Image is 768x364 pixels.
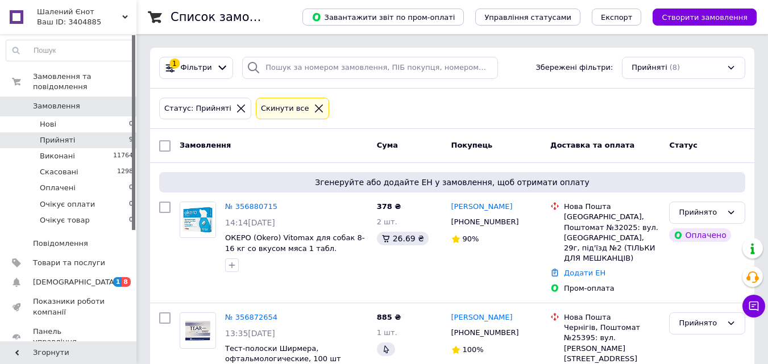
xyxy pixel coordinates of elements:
span: Оплачені [40,183,76,193]
span: 90% [463,235,479,243]
div: 26.69 ₴ [377,232,429,245]
a: ОКЕРО (Okero) Vitomax для собак 8-16 кг со вкусом мяса 1 табл. [225,233,364,253]
span: Покупець [451,141,493,149]
span: Нові [40,119,56,129]
span: Показники роботи компанії [33,296,105,317]
a: [PERSON_NAME] [451,202,513,212]
span: Доставка та оплата [550,141,634,149]
span: Згенеруйте або додайте ЕН у замовлення, щоб отримати оплату [164,177,741,188]
span: Прийняті [40,135,75,145]
span: Панель управління [33,327,105,347]
span: Товари та послуги [33,258,105,268]
span: Фільтри [181,62,212,73]
img: Фото товару [180,202,215,237]
button: Чат з покупцем [742,295,765,317]
span: 885 ₴ [377,313,401,321]
div: Прийнято [679,207,722,219]
a: Тест-полоски Ширмера, офтальмологические, 100 шт [225,344,341,363]
div: [PHONE_NUMBER] [449,325,521,340]
span: Скасовані [40,167,78,177]
span: 0 [129,183,133,193]
div: 1 [169,58,180,69]
span: 1298 [117,167,133,177]
span: Прийняті [632,62,667,73]
div: Нова Пошта [564,312,660,323]
input: Пошук за номером замовлення, ПІБ покупця, номером телефону, Email, номером накладної [242,57,497,79]
div: Нова Пошта [564,202,660,212]
span: 11764 [113,151,133,161]
a: Додати ЕН [564,269,605,277]
span: Збережені фільтри: [535,62,613,73]
a: № 356872654 [225,313,277,321]
h1: Список замовлень [171,10,286,24]
span: Виконані [40,151,75,161]
button: Створити замовлення [653,9,757,26]
div: Оплачено [669,228,730,242]
div: [PHONE_NUMBER] [449,215,521,229]
span: [DEMOGRAPHIC_DATA] [33,277,117,287]
span: 13:35[DATE] [225,329,275,338]
span: (8) [670,63,680,72]
span: Завантажити звіт по пром-оплаті [312,12,455,22]
div: Ваш ID: 3404885 [37,17,136,27]
span: Експорт [601,13,633,22]
a: Створити замовлення [641,12,757,21]
a: Фото товару [180,312,216,349]
img: Фото товару [180,319,215,343]
span: 1 шт. [377,328,397,337]
span: 2 шт. [377,217,397,226]
span: Замовлення та повідомлення [33,72,136,92]
span: Очікує товар [40,215,90,225]
div: [GEOGRAPHIC_DATA], Поштомат №32025: вул. [GEOGRAPHIC_DATA], 29г, під'їзд №2 (ТІЛЬКИ ДЛЯ МЕШКАНЦІВ) [564,212,660,263]
div: Cкинути все [259,103,312,115]
button: Завантажити звіт по пром-оплаті [302,9,464,26]
button: Експорт [592,9,642,26]
span: Замовлення [180,141,231,149]
div: Прийнято [679,317,722,329]
button: Управління статусами [475,9,580,26]
span: 0 [129,215,133,225]
span: Cума [377,141,398,149]
input: Пошук [6,40,134,61]
span: Очікує оплати [40,199,95,210]
a: [PERSON_NAME] [451,312,513,323]
span: 378 ₴ [377,202,401,211]
div: Статус: Прийняті [162,103,234,115]
span: Статус [669,141,698,149]
span: 0 [129,199,133,210]
span: Замовлення [33,101,80,111]
div: Пром-оплата [564,283,660,294]
span: 0 [129,119,133,129]
span: Повідомлення [33,239,88,249]
span: Створити замовлення [662,13,748,22]
span: 9 [129,135,133,145]
span: 100% [463,345,484,354]
a: Фото товару [180,202,216,238]
a: № 356880715 [225,202,277,211]
span: 8 [122,277,131,287]
span: 1 [113,277,122,287]
span: Шалений Єнот [37,7,122,17]
span: 14:14[DATE] [225,218,275,227]
span: Управління статусами [484,13,571,22]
